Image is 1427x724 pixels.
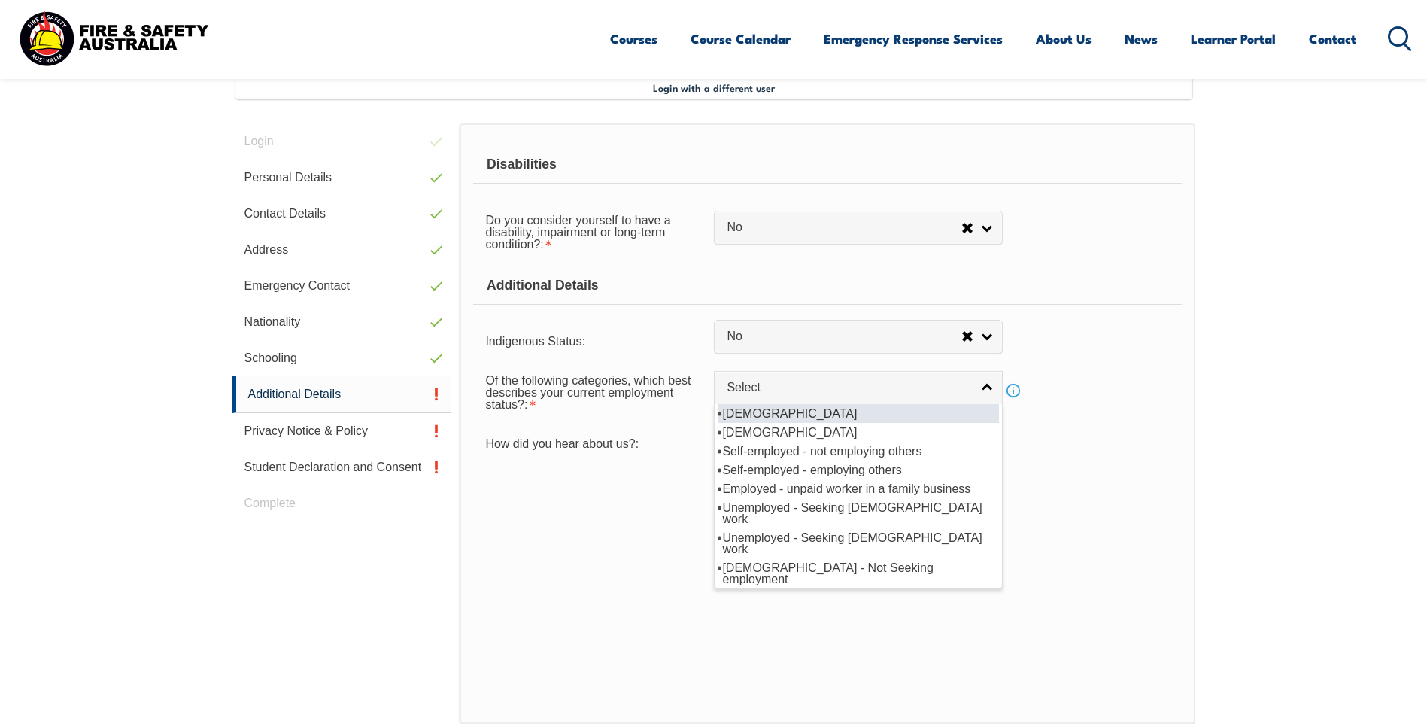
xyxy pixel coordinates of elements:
span: Do you consider yourself to have a disability, impairment or long-term condition?: [485,214,670,251]
span: Login with a different user [653,81,775,93]
a: Emergency Contact [232,268,452,304]
a: Info [1003,380,1024,401]
a: Address [232,232,452,268]
a: Course Calendar [691,19,791,59]
a: Contact [1309,19,1356,59]
div: Additional Details [473,267,1181,305]
li: [DEMOGRAPHIC_DATA] [718,423,999,442]
span: Indigenous Status: [485,335,585,348]
li: Unemployed - Seeking [DEMOGRAPHIC_DATA] work [718,498,999,528]
a: Nationality [232,304,452,340]
a: Courses [610,19,657,59]
a: Additional Details [232,376,452,413]
a: About Us [1036,19,1092,59]
a: Contact Details [232,196,452,232]
a: Learner Portal [1191,19,1276,59]
li: Self-employed - not employing others [718,442,999,461]
li: Employed - unpaid worker in a family business [718,479,999,498]
a: Emergency Response Services [824,19,1003,59]
span: Select [727,380,970,396]
span: Of the following categories, which best describes your current employment status?: [485,374,691,411]
div: Of the following categories, which best describes your current employment status? is required. [473,364,714,418]
li: Unemployed - Seeking [DEMOGRAPHIC_DATA] work [718,528,999,558]
span: No [727,220,961,236]
li: Self-employed - employing others [718,461,999,479]
a: Student Declaration and Consent [232,449,452,485]
a: News [1125,19,1158,59]
a: Personal Details [232,160,452,196]
a: Schooling [232,340,452,376]
span: How did you hear about us?: [485,437,639,450]
span: No [727,329,961,345]
li: [DEMOGRAPHIC_DATA] [718,404,999,423]
div: Disabilities [473,146,1181,184]
li: [DEMOGRAPHIC_DATA] - Not Seeking employment [718,558,999,589]
div: Do you consider yourself to have a disability, impairment or long-term condition? is required. [473,204,714,258]
a: Privacy Notice & Policy [232,413,452,449]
